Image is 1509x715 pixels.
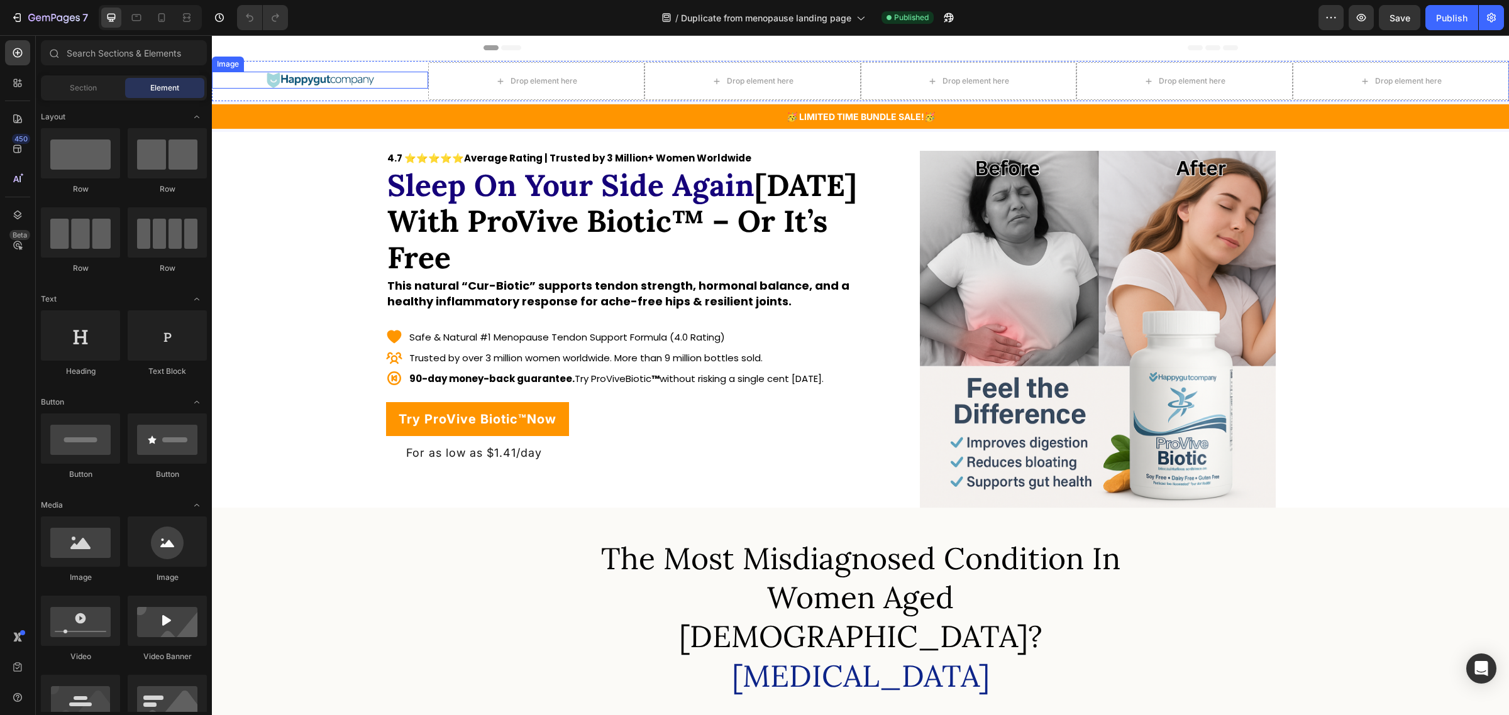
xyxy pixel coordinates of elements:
img: gempages_585565993514828635-c10f2f2d-ad35-4986-b802-bdaeac72dae3.png [708,116,1064,472]
button: Save [1379,5,1420,30]
div: Image [41,572,120,583]
span: Media [41,499,63,511]
span: Duplicate from menopause landing page [681,11,851,25]
span: Button [41,396,64,408]
div: Video Banner [128,651,207,662]
div: Drop element here [731,41,797,51]
div: Undo/Redo [237,5,288,30]
span: Section [70,82,97,94]
strong: 90-day money-back guarantee. [197,337,363,350]
button: 7 [5,5,94,30]
a: Try ProVive Biotic™Now [174,367,357,401]
div: Open Intercom Messenger [1466,653,1496,684]
div: Drop element here [515,41,582,51]
div: Video [41,651,120,662]
div: Button [41,469,120,480]
div: Row [128,263,207,274]
div: Image [128,572,207,583]
span: / [675,11,678,25]
p: Trusted by over 3 million women worldwide. More than 9 million bottles sold. [197,314,612,331]
div: Button [128,469,207,480]
span: Toggle open [187,495,207,515]
div: Text Block [128,366,207,377]
p: For as low as $1.41/day [194,409,648,426]
span: Save [1390,13,1410,23]
p: [DATE] With ProVive Biotic™ – Or It’s Free [175,132,648,241]
p: Try ProViveBiotic without risking a single cent [DATE]. [197,335,612,352]
span: Element [150,82,179,94]
div: Row [41,263,120,274]
input: Search Sections & Elements [41,40,207,65]
span: Toggle open [187,392,207,412]
div: Row [128,183,207,195]
div: Drop element here [1163,41,1230,51]
span: Layout [41,111,65,123]
p: This natural “Cur-Biotic” supports tendon strength, hormonal balance, and a healthy inflammatory ... [175,243,648,274]
p: Safe & Natural #1 Menopause Tendon Support Formula (4.0 Rating) [197,293,612,310]
div: Drop element here [947,41,1014,51]
div: Row [41,183,120,195]
div: Publish [1436,11,1468,25]
span: Toggle open [187,107,207,127]
div: Heading [41,366,120,377]
span: Toggle open [187,289,207,309]
button: Publish [1425,5,1478,30]
div: Beta [9,230,30,240]
span: Text [41,293,57,305]
div: Drop element here [299,41,365,51]
p: 🥳 LIMITED TIME BUNDLE SALE!🥳 [3,75,1294,88]
p: 7 [82,10,88,25]
div: 450 [12,134,30,144]
span: [MEDICAL_DATA] [520,621,778,660]
strong: ™ [306,376,315,391]
h2: The Most Misdiagnosed Condition In Women Aged [DEMOGRAPHIC_DATA]? [385,503,913,662]
span: Published [894,12,929,23]
span: Sleep On Your Side Again [175,131,543,169]
strong: 4.7 ⭐⭐⭐⭐⭐Average Rating | Trusted by 3 Million+ Women Worldwide [175,116,539,129]
strong: Try ProVive Biotic [187,376,306,391]
strong: ™ [439,337,448,350]
strong: Now [315,376,345,391]
iframe: Design area [212,35,1509,715]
